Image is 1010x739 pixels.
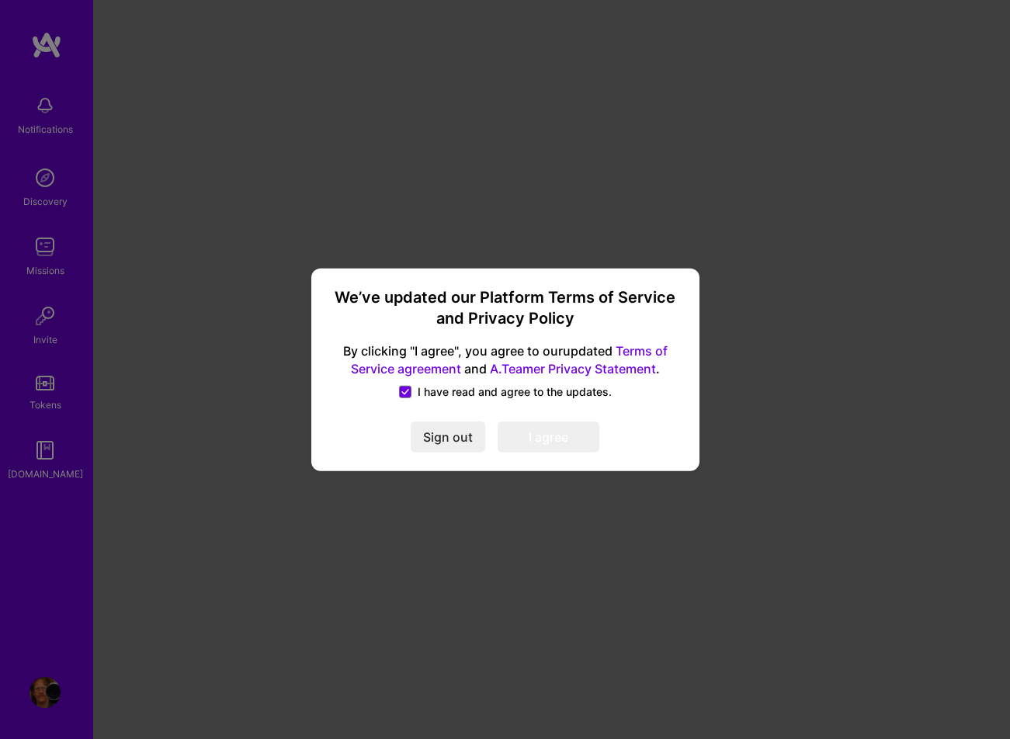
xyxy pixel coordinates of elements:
span: I have read and agree to the updates. [418,383,612,399]
span: By clicking "I agree", you agree to our updated and . [330,342,681,378]
h3: We’ve updated our Platform Terms of Service and Privacy Policy [330,287,681,330]
button: Sign out [411,421,485,452]
a: A.Teamer Privacy Statement [490,360,656,376]
button: I agree [498,421,599,452]
a: Terms of Service agreement [351,343,668,376]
